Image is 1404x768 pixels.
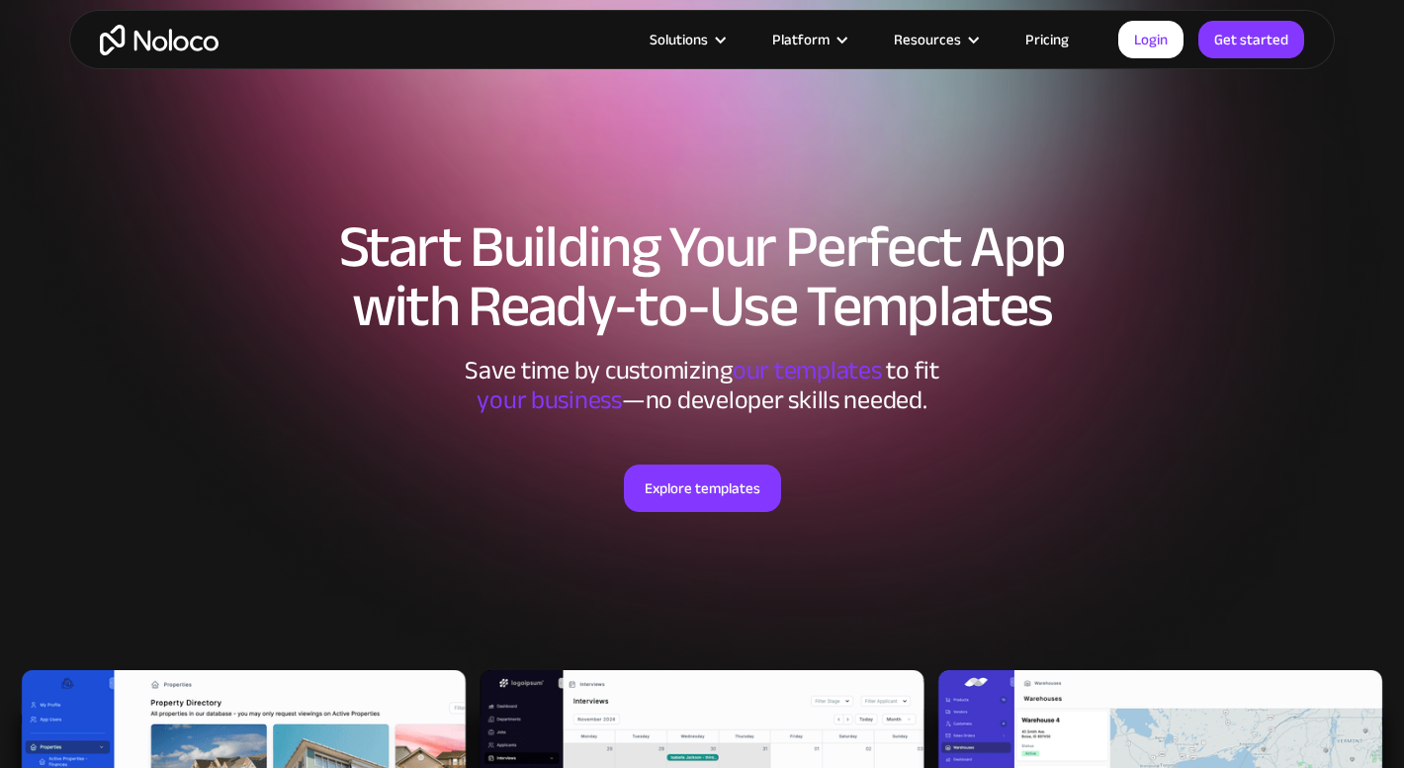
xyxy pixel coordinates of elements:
[89,217,1315,336] h1: Start Building Your Perfect App with Ready-to-Use Templates
[747,27,869,52] div: Platform
[1198,21,1304,58] a: Get started
[100,25,219,55] a: home
[650,27,708,52] div: Solutions
[772,27,830,52] div: Platform
[405,356,999,415] div: Save time by customizing to fit ‍ —no developer skills needed.
[1118,21,1184,58] a: Login
[894,27,961,52] div: Resources
[477,376,622,424] span: your business
[624,465,781,512] a: Explore templates
[869,27,1001,52] div: Resources
[1001,27,1094,52] a: Pricing
[625,27,747,52] div: Solutions
[733,346,882,394] span: our templates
